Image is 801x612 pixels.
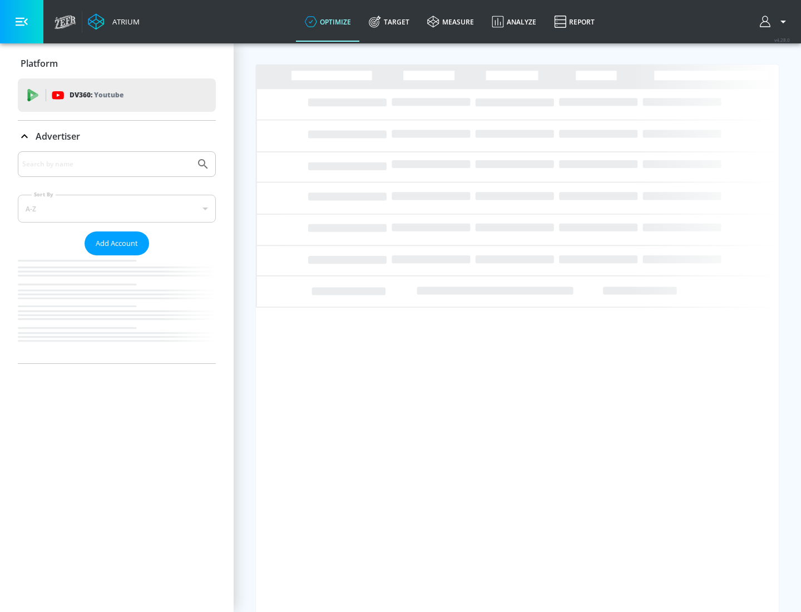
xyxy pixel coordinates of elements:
[36,130,80,142] p: Advertiser
[18,195,216,223] div: A-Z
[21,57,58,70] p: Platform
[483,2,545,42] a: Analyze
[18,78,216,112] div: DV360: Youtube
[88,13,140,30] a: Atrium
[85,231,149,255] button: Add Account
[18,255,216,363] nav: list of Advertiser
[774,37,790,43] span: v 4.28.0
[18,121,216,152] div: Advertiser
[32,191,56,198] label: Sort By
[418,2,483,42] a: measure
[360,2,418,42] a: Target
[18,151,216,363] div: Advertiser
[96,237,138,250] span: Add Account
[296,2,360,42] a: optimize
[94,89,123,101] p: Youtube
[18,48,216,79] div: Platform
[108,17,140,27] div: Atrium
[545,2,604,42] a: Report
[70,89,123,101] p: DV360:
[22,157,191,171] input: Search by name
